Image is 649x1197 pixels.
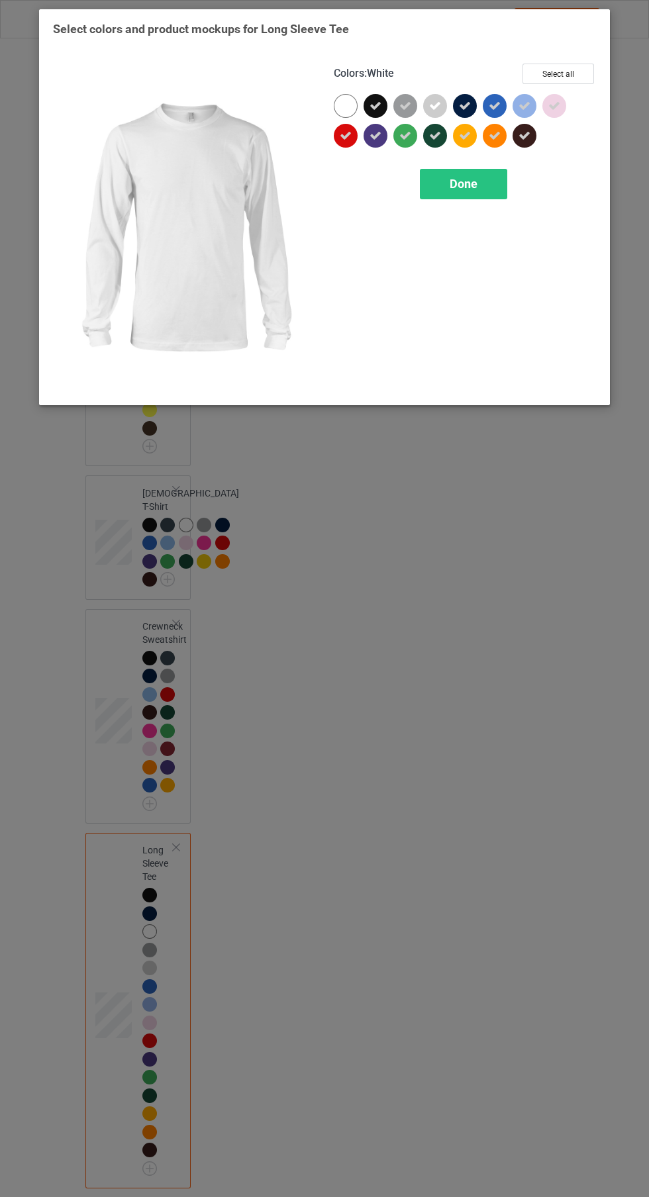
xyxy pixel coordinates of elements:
button: Select all [523,64,594,84]
span: White [367,67,394,79]
span: Select colors and product mockups for Long Sleeve Tee [53,22,349,36]
img: regular.jpg [53,64,315,391]
span: Colors [334,67,364,79]
span: Done [450,177,477,191]
h4: : [334,67,394,81]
